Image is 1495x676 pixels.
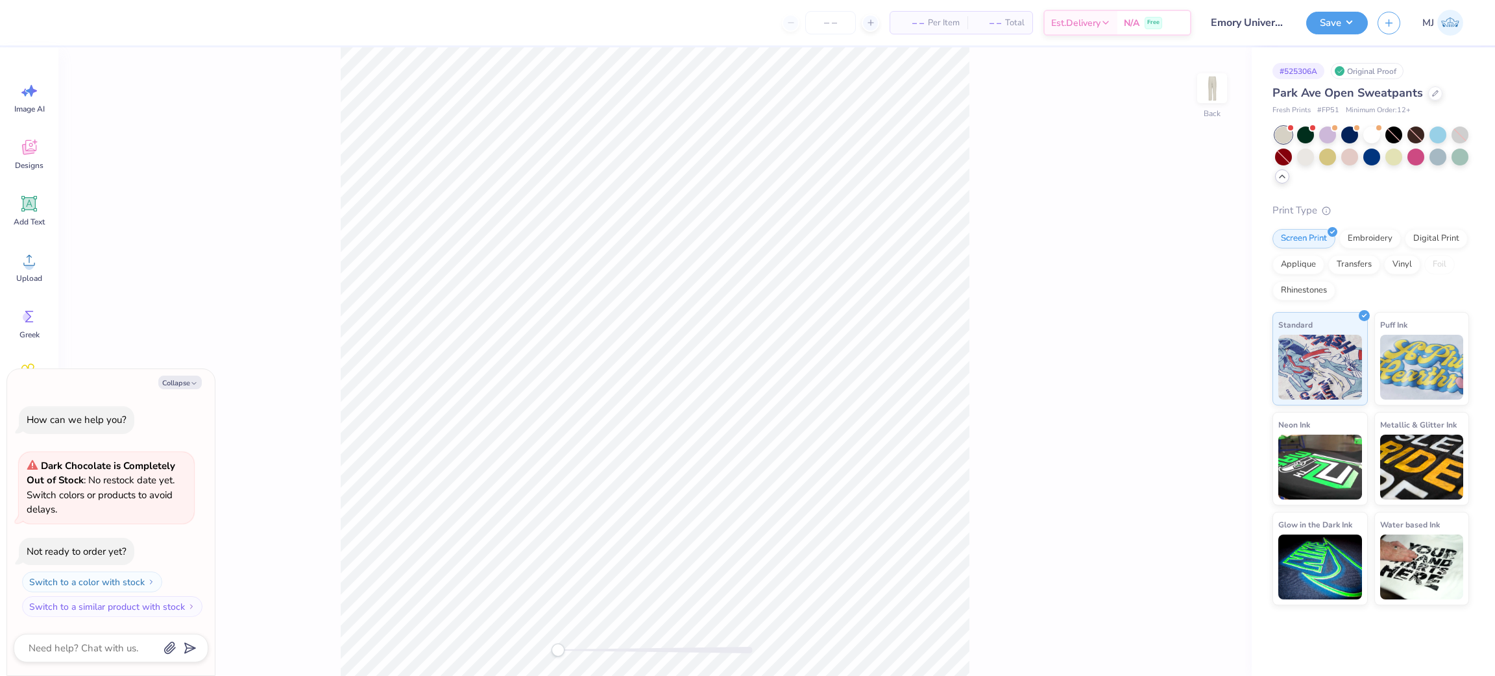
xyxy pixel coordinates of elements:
[22,572,162,592] button: Switch to a color with stock
[1339,229,1401,248] div: Embroidery
[1380,318,1407,332] span: Puff Ink
[27,459,175,516] span: : No restock date yet. Switch colors or products to avoid delays.
[1405,229,1468,248] div: Digital Print
[898,16,924,30] span: – –
[1272,203,1469,218] div: Print Type
[27,459,175,487] strong: Dark Chocolate is Completely Out of Stock
[16,273,42,284] span: Upload
[805,11,856,34] input: – –
[1272,105,1311,116] span: Fresh Prints
[1272,63,1324,79] div: # 525306A
[158,376,202,389] button: Collapse
[1437,10,1463,36] img: Mark Joshua Mullasgo
[1201,10,1296,36] input: Untitled Design
[1424,255,1455,274] div: Foil
[1278,418,1310,431] span: Neon Ink
[1278,435,1362,500] img: Neon Ink
[1380,418,1457,431] span: Metallic & Glitter Ink
[14,217,45,227] span: Add Text
[1199,75,1225,101] img: Back
[14,104,45,114] span: Image AI
[928,16,960,30] span: Per Item
[1422,16,1434,30] span: MJ
[27,413,127,426] div: How can we help you?
[552,644,565,657] div: Accessibility label
[1272,281,1335,300] div: Rhinestones
[1278,535,1362,599] img: Glow in the Dark Ink
[975,16,1001,30] span: – –
[147,578,155,586] img: Switch to a color with stock
[1124,16,1139,30] span: N/A
[1272,85,1423,101] span: Park Ave Open Sweatpants
[1328,255,1380,274] div: Transfers
[1384,255,1420,274] div: Vinyl
[1051,16,1100,30] span: Est. Delivery
[1204,108,1221,119] div: Back
[1380,335,1464,400] img: Puff Ink
[1331,63,1404,79] div: Original Proof
[1005,16,1025,30] span: Total
[22,596,202,617] button: Switch to a similar product with stock
[15,160,43,171] span: Designs
[1317,105,1339,116] span: # FP51
[19,330,40,340] span: Greek
[188,603,195,610] img: Switch to a similar product with stock
[1278,518,1352,531] span: Glow in the Dark Ink
[1272,229,1335,248] div: Screen Print
[1416,10,1469,36] a: MJ
[1272,255,1324,274] div: Applique
[1306,12,1368,34] button: Save
[1278,335,1362,400] img: Standard
[1278,318,1313,332] span: Standard
[1147,18,1160,27] span: Free
[1380,435,1464,500] img: Metallic & Glitter Ink
[1380,518,1440,531] span: Water based Ink
[27,545,127,558] div: Not ready to order yet?
[1380,535,1464,599] img: Water based Ink
[1346,105,1411,116] span: Minimum Order: 12 +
